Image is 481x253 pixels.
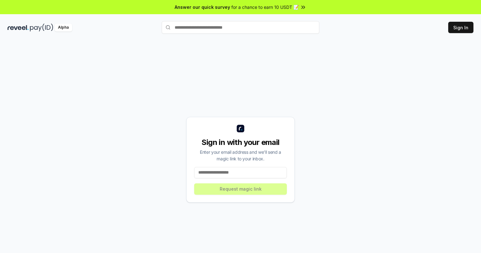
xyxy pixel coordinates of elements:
div: Sign in with your email [194,137,287,147]
span: Answer our quick survey [175,4,230,10]
span: for a chance to earn 10 USDT 📝 [231,4,299,10]
img: logo_small [237,125,244,132]
img: pay_id [30,24,53,32]
div: Enter your email address and we’ll send a magic link to your inbox. [194,149,287,162]
button: Sign In [448,22,473,33]
div: Alpha [55,24,72,32]
img: reveel_dark [8,24,29,32]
